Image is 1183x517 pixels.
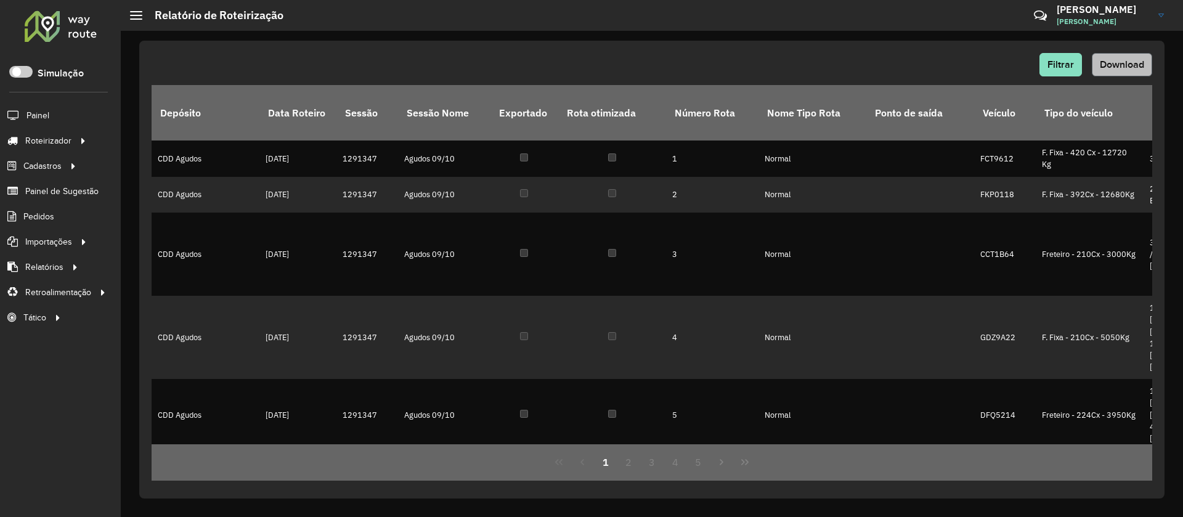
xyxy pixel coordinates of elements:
[336,85,398,140] th: Sessão
[710,450,733,474] button: Next Page
[758,140,866,176] td: Normal
[1036,213,1144,296] td: Freteiro - 210Cx - 3000Kg
[1036,296,1144,379] td: F. Fixa - 210Cx - 5050Kg
[974,177,1036,213] td: FKP0118
[666,296,758,379] td: 4
[259,296,336,379] td: [DATE]
[1100,59,1144,70] span: Download
[152,379,259,450] td: CDD Agudos
[336,213,398,296] td: 1291347
[23,160,62,173] span: Cadastros
[152,85,259,140] th: Depósito
[142,9,283,22] h2: Relatório de Roteirização
[687,450,710,474] button: 5
[259,177,336,213] td: [DATE]
[666,213,758,296] td: 3
[758,296,866,379] td: Normal
[152,140,259,176] td: CDD Agudos
[1036,140,1144,176] td: F. Fixa - 420 Cx - 12720 Kg
[1092,53,1152,76] button: Download
[664,450,687,474] button: 4
[398,177,490,213] td: Agudos 09/10
[398,140,490,176] td: Agudos 09/10
[152,177,259,213] td: CDD Agudos
[733,450,757,474] button: Last Page
[25,286,91,299] span: Retroalimentação
[1036,177,1144,213] td: F. Fixa - 392Cx - 12680Kg
[1027,2,1054,29] a: Contato Rápido
[594,450,617,474] button: 1
[23,311,46,324] span: Tático
[398,85,490,140] th: Sessão Nome
[617,450,640,474] button: 2
[1057,4,1149,15] h3: [PERSON_NAME]
[259,379,336,450] td: [DATE]
[758,213,866,296] td: Normal
[1036,85,1144,140] th: Tipo do veículo
[25,261,63,274] span: Relatórios
[336,140,398,176] td: 1291347
[336,177,398,213] td: 1291347
[1036,379,1144,450] td: Freteiro - 224Cx - 3950Kg
[259,85,336,140] th: Data Roteiro
[758,177,866,213] td: Normal
[758,85,866,140] th: Nome Tipo Rota
[1047,59,1074,70] span: Filtrar
[336,296,398,379] td: 1291347
[152,296,259,379] td: CDD Agudos
[974,296,1036,379] td: GDZ9A22
[259,213,336,296] td: [DATE]
[974,213,1036,296] td: CCT1B64
[558,85,666,140] th: Rota otimizada
[25,235,72,248] span: Importações
[25,185,99,198] span: Painel de Sugestão
[398,296,490,379] td: Agudos 09/10
[25,134,71,147] span: Roteirizador
[974,140,1036,176] td: FCT9612
[974,85,1036,140] th: Veículo
[1057,16,1149,27] span: [PERSON_NAME]
[398,213,490,296] td: Agudos 09/10
[666,140,758,176] td: 1
[336,379,398,450] td: 1291347
[758,379,866,450] td: Normal
[640,450,664,474] button: 3
[666,379,758,450] td: 5
[666,177,758,213] td: 2
[1039,53,1082,76] button: Filtrar
[259,140,336,176] td: [DATE]
[23,210,54,223] span: Pedidos
[152,213,259,296] td: CDD Agudos
[490,85,558,140] th: Exportado
[26,109,49,122] span: Painel
[974,379,1036,450] td: DFQ5214
[38,66,84,81] label: Simulação
[866,85,974,140] th: Ponto de saída
[398,379,490,450] td: Agudos 09/10
[666,85,758,140] th: Número Rota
